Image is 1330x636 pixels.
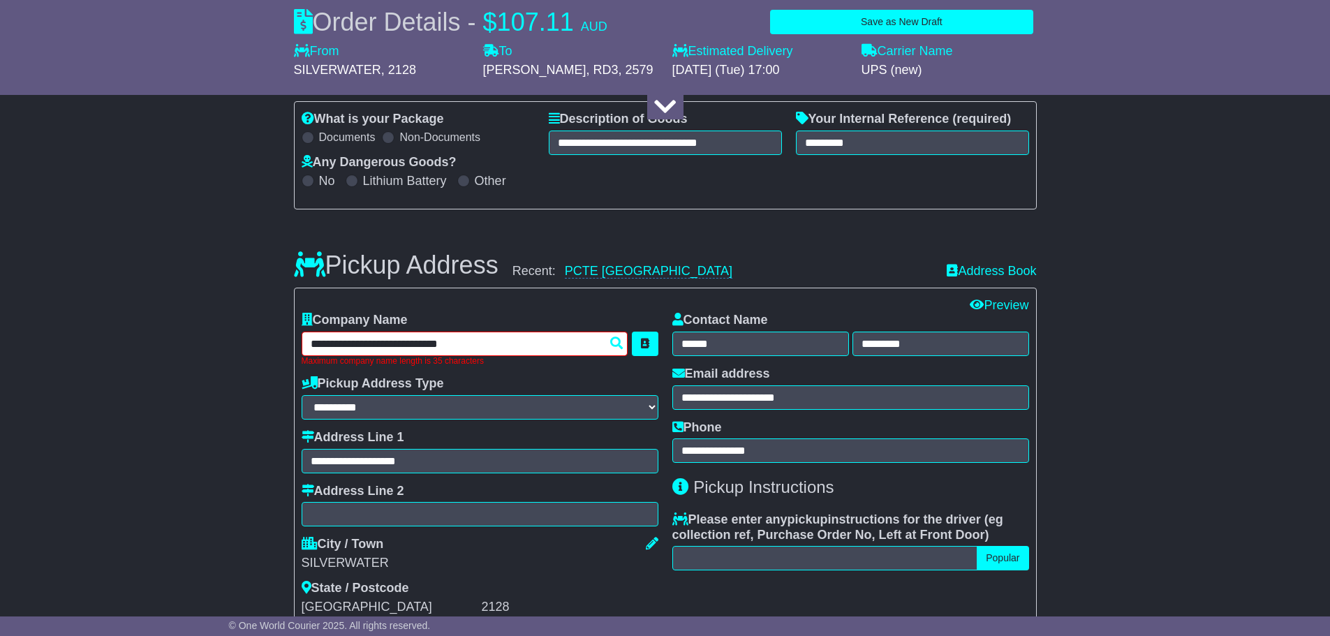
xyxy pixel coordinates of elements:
[483,44,512,59] label: To
[294,44,339,59] label: From
[294,251,498,279] h3: Pickup Address
[482,600,658,615] div: 2128
[977,546,1028,570] button: Popular
[302,112,444,127] label: What is your Package
[302,356,658,366] div: Maximum company name length is 35 characters
[672,512,1003,542] span: eg collection ref, Purchase Order No, Left at Front Door
[672,420,722,436] label: Phone
[381,63,416,77] span: , 2128
[475,174,506,189] label: Other
[483,63,619,77] span: [PERSON_NAME], RD3
[970,298,1028,312] a: Preview
[302,376,444,392] label: Pickup Address Type
[319,131,376,144] label: Documents
[399,131,480,144] label: Non-Documents
[302,484,404,499] label: Address Line 2
[497,8,574,36] span: 107.11
[672,44,848,59] label: Estimated Delivery
[672,63,848,78] div: [DATE] (Tue) 17:00
[302,537,384,552] label: City / Town
[788,512,828,526] span: pickup
[294,63,381,77] span: SILVERWATER
[862,44,953,59] label: Carrier Name
[363,174,447,189] label: Lithium Battery
[619,63,653,77] span: , 2579
[302,581,409,596] label: State / Postcode
[229,620,431,631] span: © One World Courier 2025. All rights reserved.
[302,313,408,328] label: Company Name
[947,264,1036,279] a: Address Book
[319,174,335,189] label: No
[693,478,834,496] span: Pickup Instructions
[672,512,1029,542] label: Please enter any instructions for the driver ( )
[302,556,658,571] div: SILVERWATER
[302,155,457,170] label: Any Dangerous Goods?
[483,8,497,36] span: $
[512,264,933,279] div: Recent:
[862,63,1037,78] div: UPS (new)
[770,10,1033,34] button: Save as New Draft
[302,600,478,615] div: [GEOGRAPHIC_DATA]
[581,20,607,34] span: AUD
[294,7,607,37] div: Order Details -
[672,313,768,328] label: Contact Name
[672,367,770,382] label: Email address
[565,264,732,279] a: PCTE [GEOGRAPHIC_DATA]
[302,430,404,445] label: Address Line 1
